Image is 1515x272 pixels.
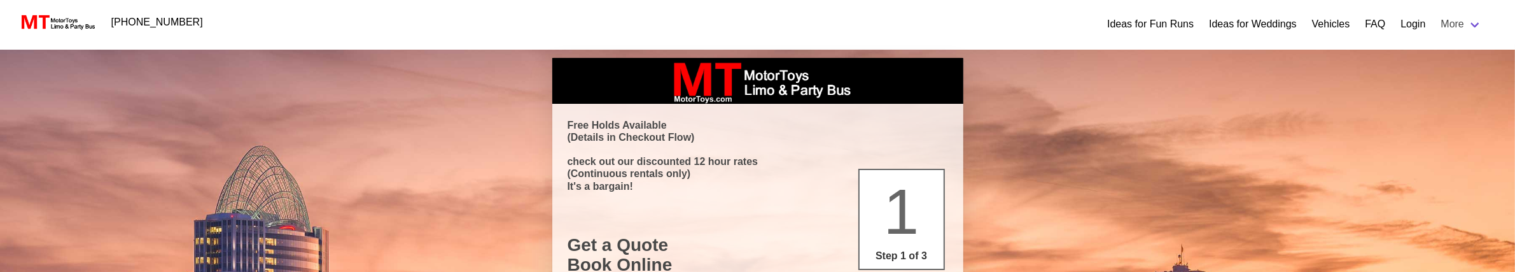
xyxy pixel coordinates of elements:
[1312,17,1350,32] a: Vehicles
[1434,11,1490,37] a: More
[568,131,948,143] p: (Details in Checkout Flow)
[568,155,948,168] p: check out our discounted 12 hour rates
[865,248,939,264] p: Step 1 of 3
[1365,17,1385,32] a: FAQ
[568,180,948,192] p: It's a bargain!
[568,168,948,180] p: (Continuous rentals only)
[18,13,96,31] img: MotorToys Logo
[662,58,853,104] img: box_logo_brand.jpeg
[884,176,919,247] span: 1
[1209,17,1297,32] a: Ideas for Weddings
[568,119,948,131] p: Free Holds Available
[1107,17,1194,32] a: Ideas for Fun Runs
[1400,17,1425,32] a: Login
[104,10,211,35] a: [PHONE_NUMBER]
